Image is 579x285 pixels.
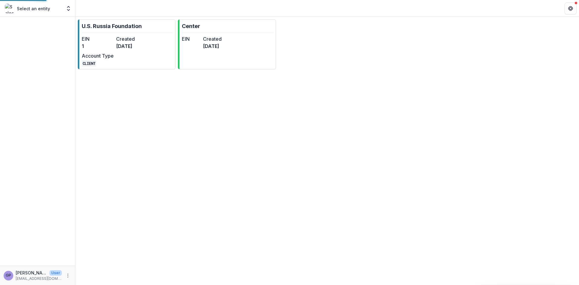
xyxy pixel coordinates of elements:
[17,5,50,12] p: Select an entity
[82,60,96,67] code: CLIENT
[182,35,201,43] dt: EIN
[49,270,62,276] p: User
[6,274,11,277] div: Gennady Podolny
[64,2,73,14] button: Open entity switcher
[182,22,200,30] p: Center
[565,2,577,14] button: Get Help
[64,272,71,279] button: More
[116,43,148,50] dd: [DATE]
[16,276,62,281] p: [EMAIL_ADDRESS][DOMAIN_NAME]
[82,43,114,50] dd: 1
[82,22,142,30] p: U.S. Russia Foundation
[116,35,148,43] dt: Created
[178,19,276,69] a: CenterEINCreated[DATE]
[5,4,14,13] img: Select an entity
[203,43,222,50] dd: [DATE]
[82,52,114,59] dt: Account Type
[16,270,47,276] p: [PERSON_NAME]
[78,19,176,69] a: U.S. Russia FoundationEIN1Created[DATE]Account TypeCLIENT
[203,35,222,43] dt: Created
[82,35,114,43] dt: EIN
